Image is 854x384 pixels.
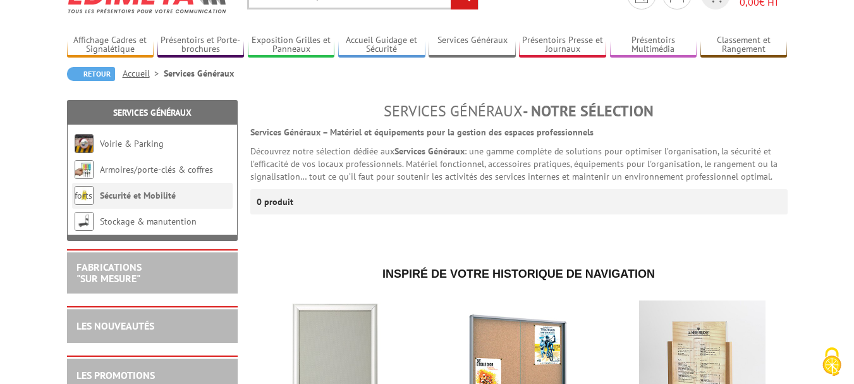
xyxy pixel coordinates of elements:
strong: Services Généraux – Matériel et équipements pour la gestion des espaces professionnels [250,127,594,138]
p: Découvrez notre sélection dédiée aux : une gamme complète de solutions pour optimiser l’organisat... [250,145,788,183]
li: Services Généraux [164,67,234,80]
span: Services Généraux [384,101,523,121]
a: Retour [67,67,115,81]
p: 0 produit [257,189,304,214]
a: LES PROMOTIONS [76,369,155,381]
a: Présentoirs et Porte-brochures [157,35,245,56]
a: FABRICATIONS"Sur Mesure" [76,261,142,285]
a: Affichage Cadres et Signalétique [67,35,154,56]
a: Accueil [123,68,164,79]
a: Sécurité et Mobilité [100,190,176,201]
img: Armoires/porte-clés & coffres forts [75,160,94,179]
img: Voirie & Parking [75,134,94,153]
a: Accueil Guidage et Sécurité [338,35,425,56]
a: Exposition Grilles et Panneaux [248,35,335,56]
strong: Services Généraux [394,146,465,157]
button: Cookies (fenêtre modale) [810,341,854,384]
img: Cookies (fenêtre modale) [816,346,848,378]
a: Services Généraux [113,107,192,118]
a: Présentoirs Multimédia [610,35,697,56]
a: Classement et Rangement [700,35,788,56]
h1: - NOTRE SÉLECTION [250,103,788,120]
img: Stockage & manutention [75,212,94,231]
a: Services Généraux [429,35,516,56]
span: Inspiré de votre historique de navigation [382,268,655,280]
a: LES NOUVEAUTÉS [76,319,154,332]
a: Armoires/porte-clés & coffres forts [75,164,213,201]
a: Voirie & Parking [100,138,164,149]
a: Présentoirs Presse et Journaux [519,35,606,56]
a: Stockage & manutention [100,216,197,227]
